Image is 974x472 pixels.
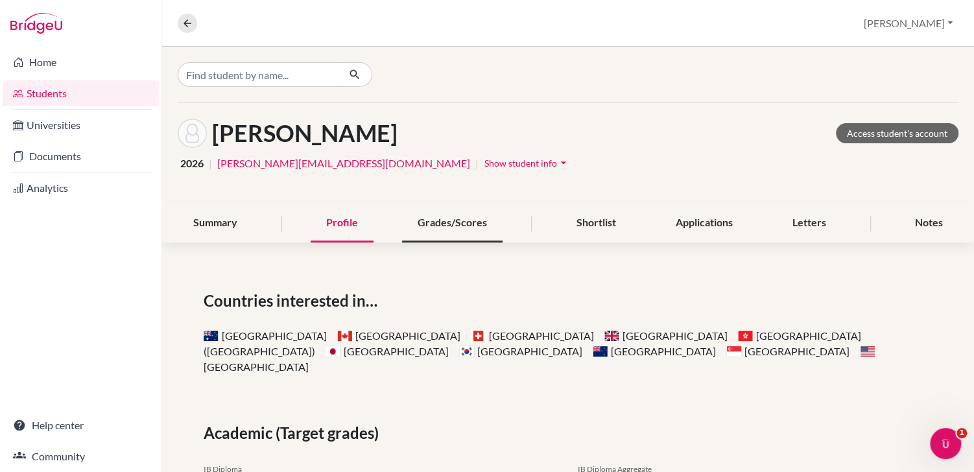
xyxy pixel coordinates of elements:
iframe: Intercom live chat [930,428,961,459]
span: [GEOGRAPHIC_DATA] [471,329,594,342]
span: | [475,156,479,171]
span: [GEOGRAPHIC_DATA] [604,329,728,342]
span: United States of America [860,346,875,357]
span: [GEOGRAPHIC_DATA] [204,329,327,342]
span: Australia [204,330,219,342]
a: Documents [3,143,159,169]
a: Analytics [3,175,159,201]
a: Help center [3,412,159,438]
span: | [209,156,212,171]
span: Academic (Target grades) [204,421,384,445]
a: Access student's account [836,123,958,143]
span: [GEOGRAPHIC_DATA] [726,345,849,357]
a: Universities [3,112,159,138]
div: Grades/Scores [402,204,503,242]
span: New Zealand [593,346,608,357]
span: Japan [326,346,341,357]
span: [GEOGRAPHIC_DATA] [593,345,716,357]
div: Summary [178,204,253,242]
h1: [PERSON_NAME] [212,119,398,147]
div: Letters [777,204,842,242]
i: arrow_drop_down [557,156,570,169]
button: [PERSON_NAME] [858,11,958,36]
span: Canada [337,330,353,342]
button: Show student infoarrow_drop_down [484,153,571,173]
div: Shortlist [561,204,632,242]
span: Singapore [726,346,742,357]
span: Switzerland [471,330,486,342]
span: [GEOGRAPHIC_DATA] [326,345,449,357]
a: Home [3,49,159,75]
span: United Kingdom [604,330,620,342]
span: 1 [956,428,967,438]
input: Find student by name... [178,62,339,87]
span: Countries interested in… [204,289,383,313]
img: Bridge-U [10,13,62,34]
a: Students [3,80,159,106]
span: 2026 [180,156,204,171]
a: [PERSON_NAME][EMAIL_ADDRESS][DOMAIN_NAME] [217,156,470,171]
img: Madelin Peng's avatar [178,119,207,148]
span: South Korea [459,346,475,357]
span: Hong Kong (China) [738,330,754,342]
span: Show student info [484,158,557,169]
a: Community [3,443,159,469]
div: Applications [660,204,748,242]
span: [GEOGRAPHIC_DATA] [459,345,582,357]
div: Notes [899,204,958,242]
div: Profile [311,204,374,242]
span: [GEOGRAPHIC_DATA] [337,329,460,342]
